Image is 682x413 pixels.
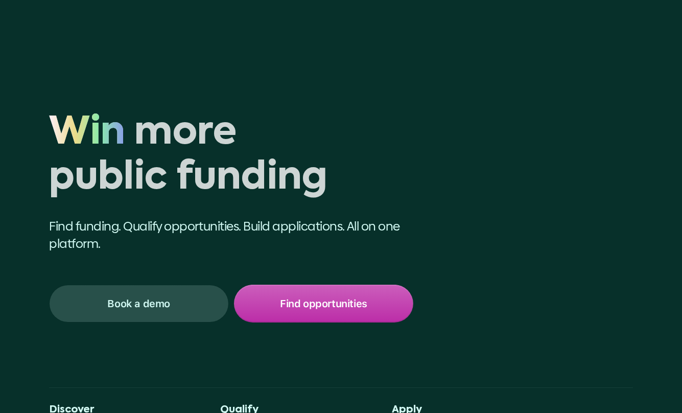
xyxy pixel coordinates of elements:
p: Book a demo [108,297,171,310]
p: Find funding. Qualify opportunities. Build applications. All on one platform. [49,218,413,252]
p: Find opportunities [280,297,367,310]
a: Book a demo [49,285,229,323]
a: Find opportunities [234,285,414,323]
h1: Win more public funding [49,111,413,202]
span: Win [49,111,125,156]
